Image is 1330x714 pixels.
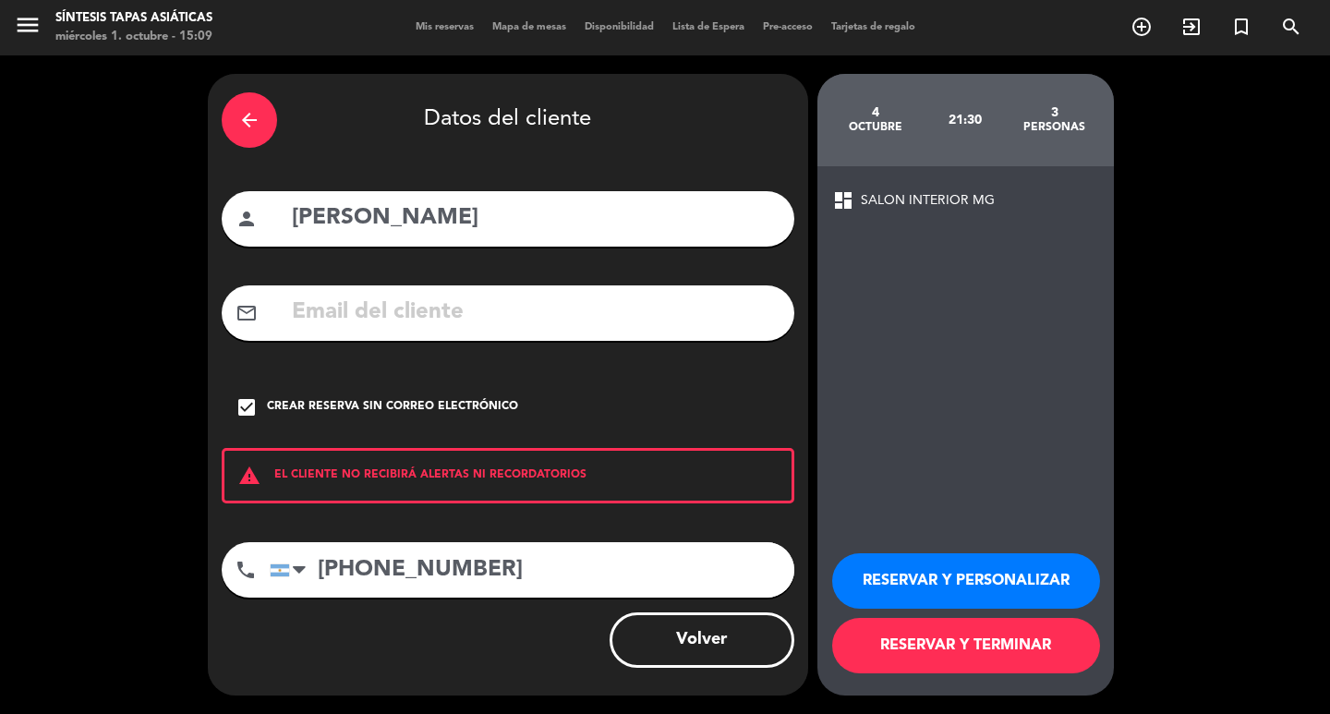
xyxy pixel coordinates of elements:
button: Volver [610,612,794,668]
div: 3 [1010,105,1099,120]
i: warning [224,465,274,487]
i: search [1280,16,1302,38]
i: check_box [236,396,258,418]
input: Email del cliente [290,294,780,332]
span: Mis reservas [406,22,483,32]
i: person [236,208,258,230]
div: Datos del cliente [222,88,794,152]
i: arrow_back [238,109,260,131]
input: Número de teléfono... [270,542,794,598]
span: Lista de Espera [663,22,754,32]
div: EL CLIENTE NO RECIBIRÁ ALERTAS NI RECORDATORIOS [222,448,794,503]
span: Tarjetas de regalo [822,22,925,32]
div: Argentina: +54 [271,543,313,597]
span: Pre-acceso [754,22,822,32]
i: add_circle_outline [1130,16,1153,38]
button: RESERVAR Y TERMINAR [832,618,1100,673]
i: mail_outline [236,302,258,324]
i: phone [235,559,257,581]
i: turned_in_not [1230,16,1252,38]
div: Síntesis Tapas Asiáticas [55,9,212,28]
div: personas [1010,120,1099,135]
span: dashboard [832,189,854,212]
span: Disponibilidad [575,22,663,32]
div: 21:30 [920,88,1010,152]
i: exit_to_app [1180,16,1203,38]
button: menu [14,11,42,45]
i: menu [14,11,42,39]
div: Crear reserva sin correo electrónico [267,398,518,417]
div: miércoles 1. octubre - 15:09 [55,28,212,46]
div: 4 [831,105,921,120]
button: RESERVAR Y PERSONALIZAR [832,553,1100,609]
span: Mapa de mesas [483,22,575,32]
input: Nombre del cliente [290,200,780,237]
div: octubre [831,120,921,135]
span: SALON INTERIOR MG [861,190,995,212]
